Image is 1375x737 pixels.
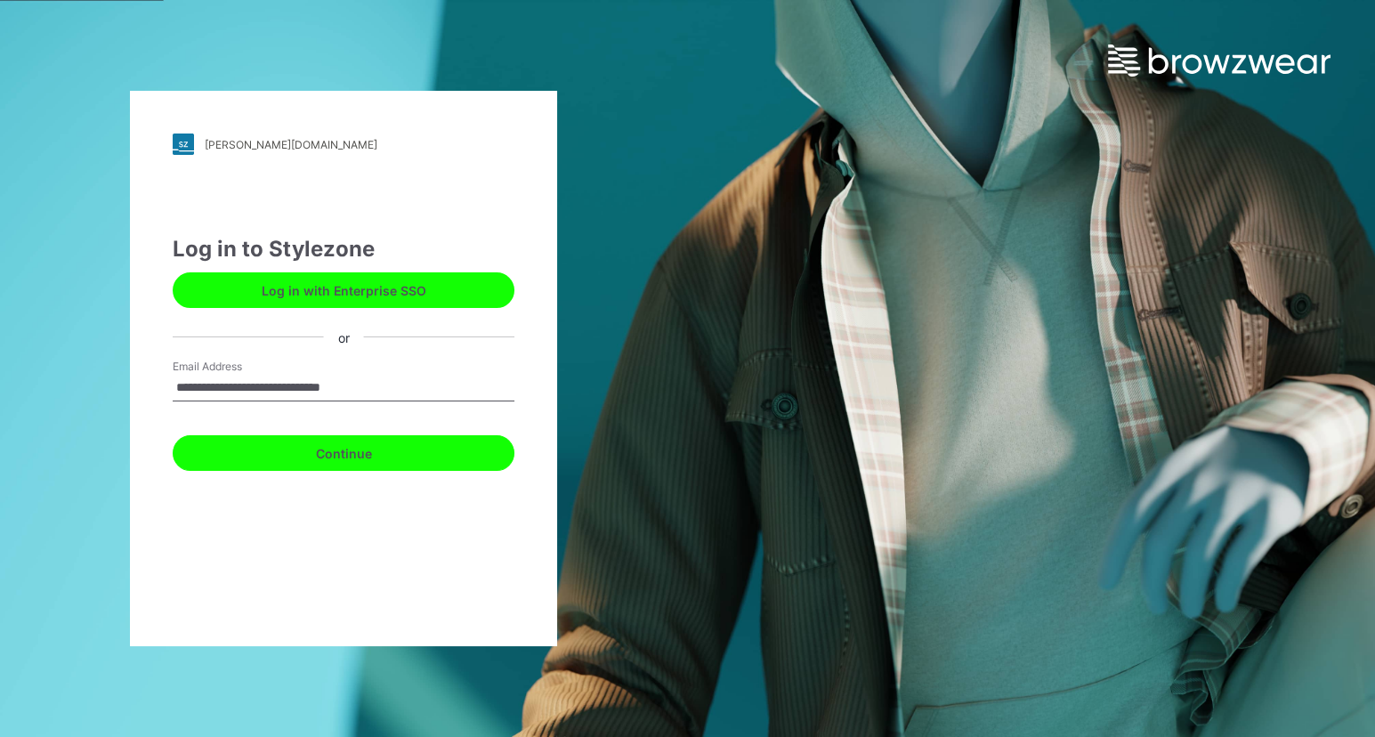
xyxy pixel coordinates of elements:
img: stylezone-logo.562084cfcfab977791bfbf7441f1a819.svg [173,134,194,155]
div: or [324,328,364,346]
img: browzwear-logo.e42bd6dac1945053ebaf764b6aa21510.svg [1108,45,1331,77]
div: [PERSON_NAME][DOMAIN_NAME] [205,138,377,151]
button: Continue [173,435,514,471]
button: Log in with Enterprise SSO [173,272,514,308]
div: Log in to Stylezone [173,233,514,265]
label: Email Address [173,359,297,375]
a: [PERSON_NAME][DOMAIN_NAME] [173,134,514,155]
